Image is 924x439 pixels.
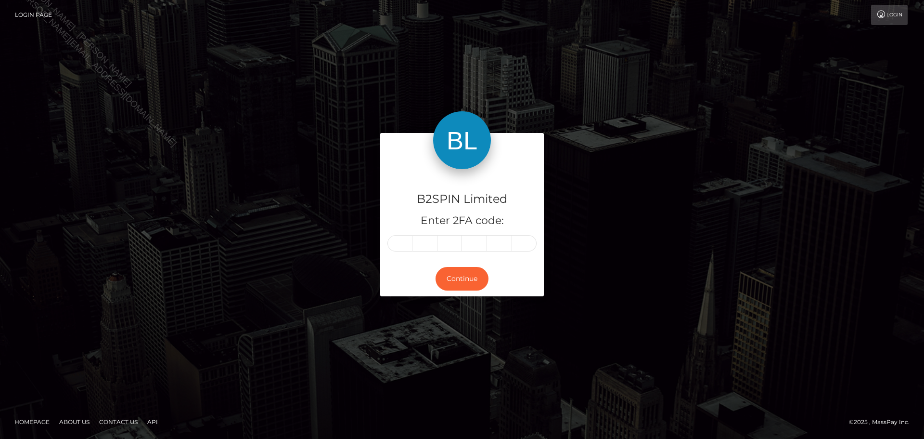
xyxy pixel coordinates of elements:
[15,5,52,25] a: Login Page
[871,5,908,25] a: Login
[55,414,93,429] a: About Us
[387,191,537,208] h4: B2SPIN Limited
[387,213,537,228] h5: Enter 2FA code:
[95,414,141,429] a: Contact Us
[849,417,917,427] div: © 2025 , MassPay Inc.
[143,414,162,429] a: API
[11,414,53,429] a: Homepage
[433,111,491,169] img: B2SPIN Limited
[436,267,488,291] button: Continue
